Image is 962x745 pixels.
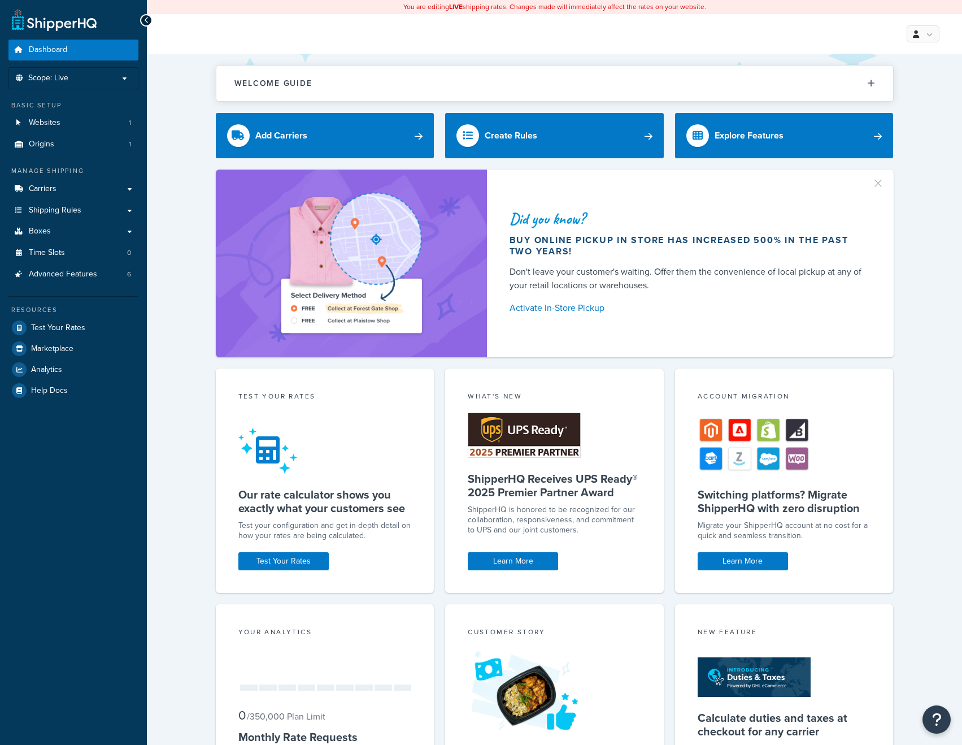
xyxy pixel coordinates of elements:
[216,66,893,101] button: Welcome Guide
[249,187,454,340] img: ad-shirt-map-b0359fc47e01cab431d101c4b569394f6a03f54285957d908178d52f29eb9668.png
[8,166,138,176] div: Manage Shipping
[8,242,138,263] li: Time Slots
[234,79,312,88] h2: Welcome Guide
[28,73,68,83] span: Scope: Live
[8,179,138,200] a: Carriers
[29,140,54,149] span: Origins
[8,112,138,133] li: Websites
[698,711,871,738] h5: Calculate duties and taxes at checkout for any carrier
[238,391,412,404] div: Test your rates
[8,318,138,338] a: Test Your Rates
[31,323,85,333] span: Test Your Rates
[31,344,73,354] span: Marketplace
[8,221,138,242] a: Boxes
[127,270,131,279] span: 6
[8,112,138,133] a: Websites1
[238,730,412,744] h5: Monthly Rate Requests
[247,710,325,723] small: / 350,000 Plan Limit
[8,101,138,110] div: Basic Setup
[468,552,558,570] a: Learn More
[238,627,412,640] div: Your Analytics
[698,488,871,515] h5: Switching platforms? Migrate ShipperHQ with zero disruption
[129,140,131,149] span: 1
[468,472,641,499] h5: ShipperHQ Receives UPS Ready® 2025 Premier Partner Award
[468,627,641,640] div: Customer Story
[715,128,783,144] div: Explore Features
[29,248,65,258] span: Time Slots
[8,134,138,155] li: Origins
[238,552,329,570] a: Test Your Rates
[29,118,60,128] span: Websites
[255,128,307,144] div: Add Carriers
[8,339,138,359] a: Marketplace
[8,134,138,155] a: Origins1
[510,235,867,257] div: Buy online pickup in store has increased 500% in the past two years!
[31,365,62,375] span: Analytics
[510,211,867,227] div: Did you know?
[675,113,894,158] a: Explore Features
[29,184,56,194] span: Carriers
[238,521,412,541] div: Test your configuration and get in-depth detail on how your rates are being calculated.
[29,206,81,215] span: Shipping Rules
[698,627,871,640] div: New Feature
[468,505,641,535] p: ShipperHQ is honored to be recognized for our collaboration, responsiveness, and commitment to UP...
[445,113,664,158] a: Create Rules
[8,242,138,263] a: Time Slots0
[8,305,138,315] div: Resources
[698,552,788,570] a: Learn More
[8,264,138,285] a: Advanced Features6
[449,2,463,12] b: LIVE
[29,227,51,236] span: Boxes
[698,391,871,404] div: Account Migration
[698,521,871,541] div: Migrate your ShipperHQ account at no cost for a quick and seamless transition.
[8,200,138,221] a: Shipping Rules
[510,300,867,316] a: Activate In-Store Pickup
[29,270,97,279] span: Advanced Features
[468,391,641,404] div: What's New
[485,128,537,144] div: Create Rules
[8,380,138,401] a: Help Docs
[510,265,867,292] div: Don't leave your customer's waiting. Offer them the convenience of local pickup at any of your re...
[238,488,412,515] h5: Our rate calculator shows you exactly what your customers see
[8,40,138,60] a: Dashboard
[238,706,246,725] span: 0
[8,264,138,285] li: Advanced Features
[127,248,131,258] span: 0
[8,359,138,380] a: Analytics
[129,118,131,128] span: 1
[31,386,68,396] span: Help Docs
[922,705,951,734] button: Open Resource Center
[216,113,434,158] a: Add Carriers
[29,45,67,55] span: Dashboard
